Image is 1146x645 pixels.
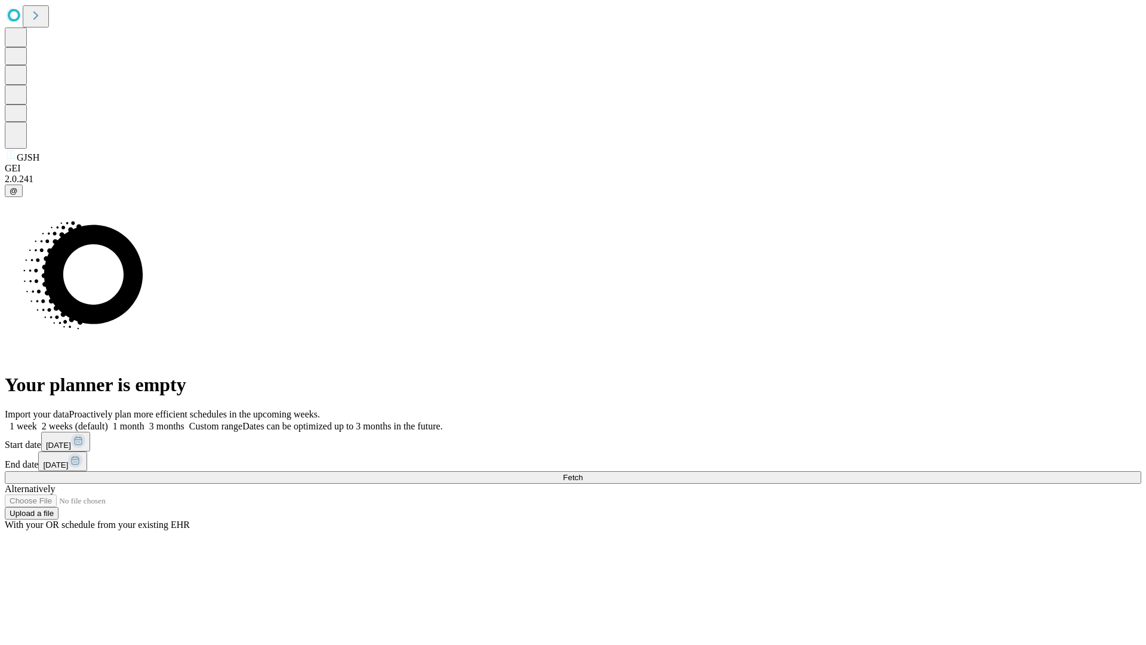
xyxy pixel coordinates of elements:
span: With your OR schedule from your existing EHR [5,520,190,530]
span: 2 weeks (default) [42,421,108,431]
h1: Your planner is empty [5,374,1141,396]
div: Start date [5,432,1141,451]
div: 2.0.241 [5,174,1141,185]
span: @ [10,186,18,195]
button: Fetch [5,471,1141,484]
span: Import your data [5,409,69,419]
button: [DATE] [41,432,90,451]
span: 3 months [149,421,184,431]
div: End date [5,451,1141,471]
span: Dates can be optimized up to 3 months in the future. [242,421,442,431]
span: Custom range [189,421,242,431]
span: [DATE] [43,460,68,469]
button: @ [5,185,23,197]
span: 1 week [10,421,37,431]
button: [DATE] [38,451,87,471]
div: GEI [5,163,1141,174]
button: Upload a file [5,507,58,520]
span: GJSH [17,152,39,162]
span: Proactively plan more efficient schedules in the upcoming weeks. [69,409,320,419]
span: [DATE] [46,441,71,450]
span: Alternatively [5,484,55,494]
span: Fetch [563,473,583,482]
span: 1 month [113,421,144,431]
